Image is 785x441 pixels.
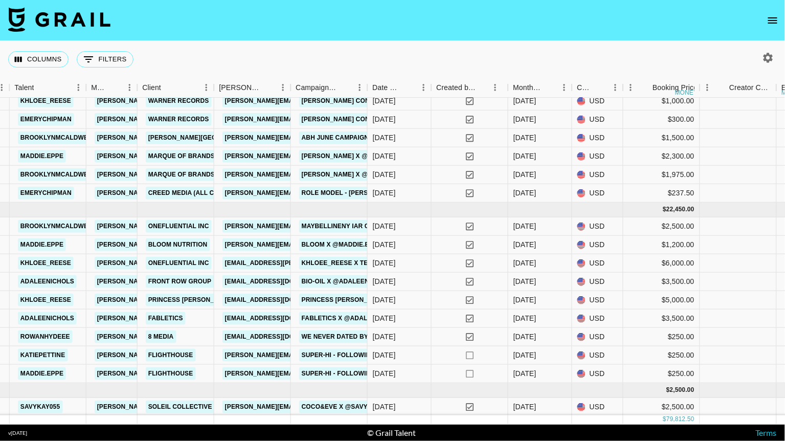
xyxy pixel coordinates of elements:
[367,78,431,98] div: Date Created
[146,330,176,343] a: 8 Media
[666,415,694,424] div: 79,812.50
[299,168,446,181] a: [PERSON_NAME] x @brooklynmcaldwell
[8,51,69,68] button: Select columns
[373,133,396,143] div: 6/30/2025
[700,80,715,95] button: Menu
[18,294,74,306] a: khloee_reese
[18,238,66,251] a: maddie.eppe
[95,312,261,325] a: [PERSON_NAME][EMAIL_ADDRESS][DOMAIN_NAME]
[222,150,389,163] a: [PERSON_NAME][EMAIL_ADDRESS][DOMAIN_NAME]
[623,273,700,291] div: $3,500.00
[91,78,107,98] div: Manager
[299,312,429,325] a: Fabletics x @adaleenichols [DATE]
[653,78,698,98] div: Booking Price
[299,238,385,251] a: Bloom x @maddie.eppe
[275,80,290,95] button: Menu
[513,133,536,143] div: Jun '25
[762,10,783,31] button: open drawer
[572,254,623,273] div: USD
[299,150,414,163] a: [PERSON_NAME] x @maddie.eppe
[146,257,212,270] a: OneFluential Inc
[299,187,494,200] a: Role Model - [PERSON_NAME], When the wine runs out
[513,115,536,125] div: Jun '25
[623,398,700,416] div: $2,500.00
[416,80,431,95] button: Menu
[18,275,77,288] a: adaleenichols
[431,78,508,98] div: Created by Grail Team
[572,217,623,236] div: USD
[513,314,536,324] div: Jul '25
[373,240,396,250] div: 5/20/2025
[18,349,68,362] a: katiepettine
[95,275,261,288] a: [PERSON_NAME][EMAIL_ADDRESS][DOMAIN_NAME]
[513,332,536,342] div: Jul '25
[146,349,196,362] a: Flighthouse
[367,428,416,438] div: © Grail Talent
[373,314,396,324] div: 7/7/2025
[222,95,442,107] a: [PERSON_NAME][EMAIL_ADDRESS][PERSON_NAME][DOMAIN_NAME]
[95,330,261,343] a: [PERSON_NAME][EMAIL_ADDRESS][DOMAIN_NAME]
[572,92,623,111] div: USD
[219,78,261,98] div: [PERSON_NAME]
[95,257,261,270] a: [PERSON_NAME][EMAIL_ADDRESS][DOMAIN_NAME]
[666,386,670,395] div: $
[623,129,700,147] div: $1,500.00
[666,206,694,214] div: 22,450.00
[373,277,396,287] div: 5/9/2025
[715,80,729,95] button: Sort
[107,80,122,95] button: Sort
[95,150,261,163] a: [PERSON_NAME][EMAIL_ADDRESS][DOMAIN_NAME]
[487,80,503,95] button: Menu
[670,386,694,395] div: 2,500.00
[338,80,352,95] button: Sort
[623,254,700,273] div: $6,000.00
[373,96,396,106] div: 6/23/2025
[146,187,252,200] a: Creed Media (All Campaigns)
[299,95,390,107] a: [PERSON_NAME] Concert
[95,168,261,181] a: [PERSON_NAME][EMAIL_ADDRESS][DOMAIN_NAME]
[214,78,290,98] div: Booker
[572,166,623,184] div: USD
[401,80,416,95] button: Sort
[572,147,623,166] div: USD
[222,220,389,233] a: [PERSON_NAME][EMAIL_ADDRESS][DOMAIN_NAME]
[372,78,401,98] div: Date Created
[623,328,700,346] div: $250.00
[222,367,442,380] a: [PERSON_NAME][EMAIL_ADDRESS][PERSON_NAME][DOMAIN_NAME]
[299,131,372,144] a: ABH June Campaign
[700,78,776,98] div: Creator Commmission Override
[556,80,572,95] button: Menu
[299,330,396,343] a: we never dated by sombr
[623,236,700,254] div: $1,200.00
[373,115,396,125] div: 6/23/2025
[146,367,196,380] a: Flighthouse
[95,113,261,126] a: [PERSON_NAME][EMAIL_ADDRESS][DOMAIN_NAME]
[572,365,623,383] div: USD
[18,220,98,233] a: brooklynmcaldwell
[161,80,175,95] button: Sort
[290,78,367,98] div: Campaign (Type)
[8,7,110,32] img: Grail Talent
[299,401,393,413] a: Coco&Eve x @savykay055
[77,51,133,68] button: Show filters
[572,310,623,328] div: USD
[146,168,266,181] a: Marque of Brands Americas LLC
[222,349,442,362] a: [PERSON_NAME][EMAIL_ADDRESS][PERSON_NAME][DOMAIN_NAME]
[222,238,389,251] a: [PERSON_NAME][EMAIL_ADDRESS][DOMAIN_NAME]
[513,295,536,305] div: Jul '25
[373,222,396,232] div: 6/30/2025
[8,430,27,436] div: v [DATE]
[513,240,536,250] div: Jul '25
[142,78,161,98] div: Client
[18,187,74,200] a: emerychipman
[572,291,623,310] div: USD
[299,294,472,306] a: Princess [PERSON_NAME] x @khloee_reese July
[222,401,442,413] a: [PERSON_NAME][EMAIL_ADDRESS][PERSON_NAME][DOMAIN_NAME]
[513,369,536,379] div: Jul '25
[572,78,623,98] div: Currency
[623,365,700,383] div: $250.00
[146,401,229,413] a: Soleil Collective LLC
[146,220,212,233] a: OneFluential Inc
[146,150,266,163] a: Marque of Brands Americas LLC
[18,168,98,181] a: brooklynmcaldwell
